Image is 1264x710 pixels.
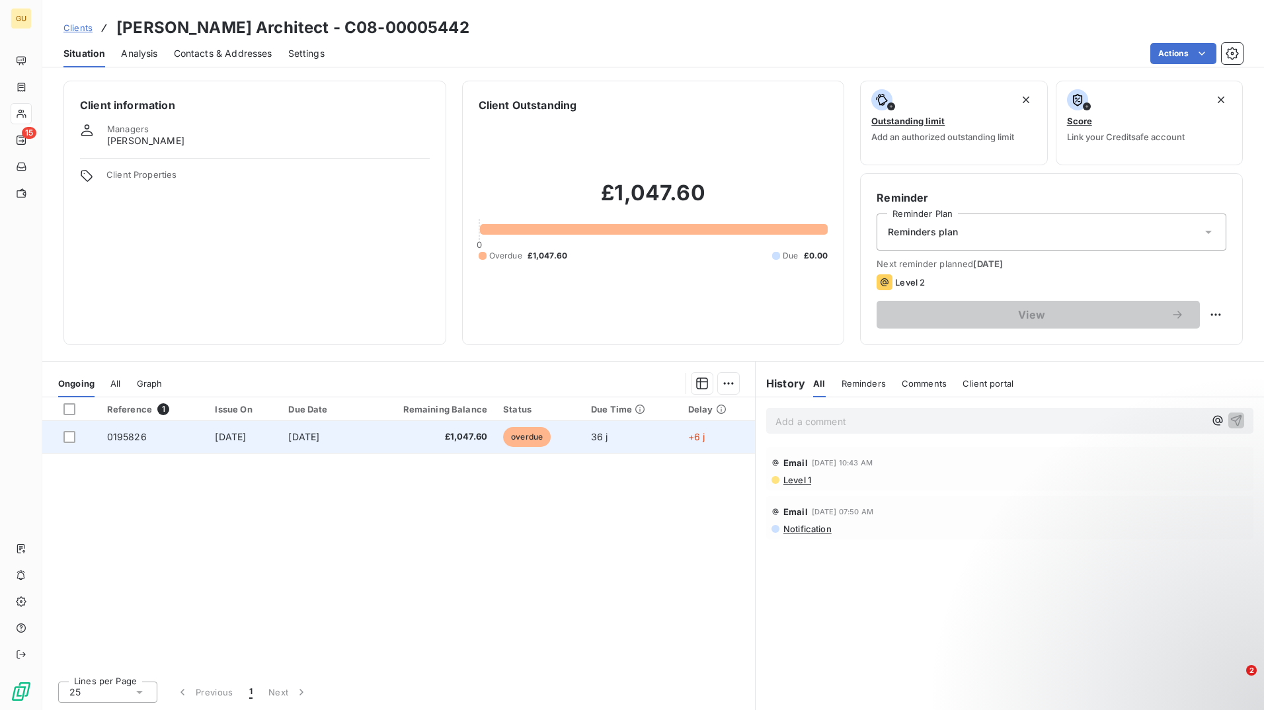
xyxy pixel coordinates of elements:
[479,97,577,113] h6: Client Outstanding
[503,427,551,447] span: overdue
[503,404,575,414] div: Status
[249,686,253,699] span: 1
[1056,81,1243,165] button: ScoreLink your Creditsafe account
[804,250,828,262] span: £0.00
[528,250,567,262] span: £1,047.60
[591,404,672,414] div: Due Time
[22,127,36,139] span: 15
[157,403,169,415] span: 1
[364,404,487,414] div: Remaining Balance
[110,378,120,389] span: All
[11,8,32,29] div: GU
[106,169,430,188] span: Client Properties
[1219,665,1251,697] iframe: Intercom live chat
[783,506,808,517] span: Email
[860,81,1047,165] button: Outstanding limitAdd an authorized outstanding limit
[688,431,705,442] span: +6 j
[871,116,945,126] span: Outstanding limit
[813,378,825,389] span: All
[783,457,808,468] span: Email
[1067,132,1185,142] span: Link your Creditsafe account
[1150,43,1216,64] button: Actions
[116,16,469,40] h3: [PERSON_NAME] Architect - C08-00005442
[902,378,947,389] span: Comments
[288,47,325,60] span: Settings
[107,431,147,442] span: 0195826
[842,378,886,389] span: Reminders
[288,404,348,414] div: Due Date
[477,239,482,250] span: 0
[963,378,1013,389] span: Client portal
[783,250,798,262] span: Due
[973,258,1003,269] span: [DATE]
[895,277,925,288] span: Level 2
[215,404,272,414] div: Issue On
[121,47,157,60] span: Analysis
[1000,582,1264,674] iframe: Intercom notifications message
[63,22,93,33] span: Clients
[168,678,241,706] button: Previous
[215,431,246,442] span: [DATE]
[756,375,805,391] h6: History
[892,309,1171,320] span: View
[107,134,184,147] span: [PERSON_NAME]
[63,21,93,34] a: Clients
[782,524,832,534] span: Notification
[58,378,95,389] span: Ongoing
[812,508,873,516] span: [DATE] 07:50 AM
[1067,116,1092,126] span: Score
[591,431,608,442] span: 36 j
[260,678,316,706] button: Next
[80,97,430,113] h6: Client information
[479,180,828,219] h2: £1,047.60
[107,124,149,134] span: Managers
[877,301,1200,329] button: View
[489,250,522,262] span: Overdue
[107,403,200,415] div: Reference
[812,459,873,467] span: [DATE] 10:43 AM
[688,404,747,414] div: Delay
[1246,665,1257,676] span: 2
[877,258,1226,269] span: Next reminder planned
[11,681,32,702] img: Logo LeanPay
[288,431,319,442] span: [DATE]
[137,378,163,389] span: Graph
[174,47,272,60] span: Contacts & Addresses
[877,190,1226,206] h6: Reminder
[241,678,260,706] button: 1
[871,132,1014,142] span: Add an authorized outstanding limit
[364,430,487,444] span: £1,047.60
[888,225,958,239] span: Reminders plan
[782,475,811,485] span: Level 1
[63,47,105,60] span: Situation
[69,686,81,699] span: 25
